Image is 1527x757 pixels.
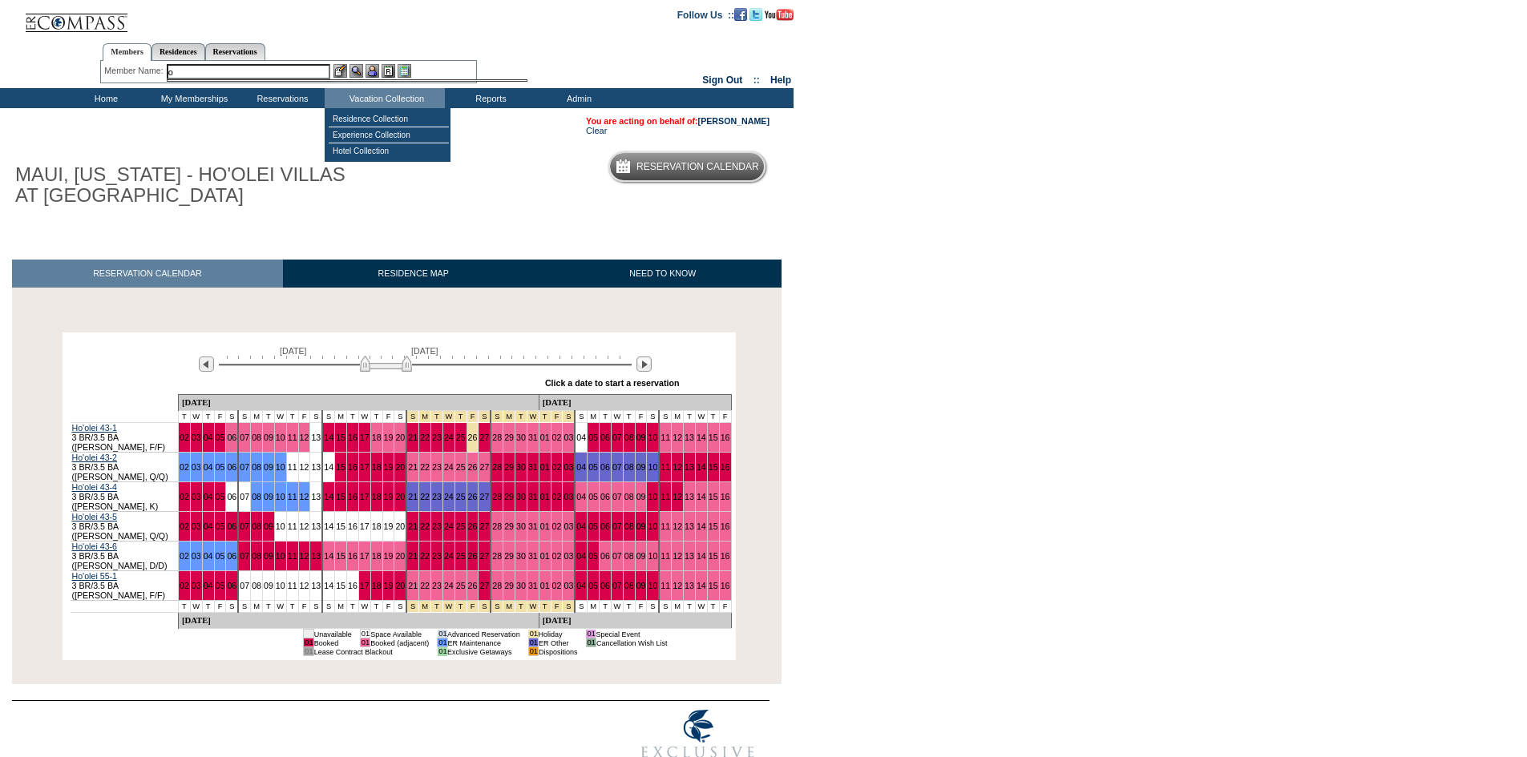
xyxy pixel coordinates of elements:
[709,551,718,561] a: 15
[456,492,466,501] a: 25
[420,551,430,561] a: 22
[252,462,261,472] a: 08
[240,492,249,501] a: 07
[240,551,249,561] a: 07
[240,462,249,472] a: 07
[444,462,454,472] a: 24
[612,551,622,561] a: 07
[612,521,622,531] a: 07
[252,433,261,442] a: 08
[702,74,742,86] a: Sign Out
[673,433,682,442] a: 12
[600,551,610,561] a: 06
[240,581,249,590] a: 07
[648,551,657,561] a: 10
[311,521,321,531] a: 13
[192,551,201,561] a: 03
[770,74,791,86] a: Help
[336,521,345,531] a: 15
[360,433,370,442] a: 17
[624,521,634,531] a: 08
[384,521,394,531] a: 19
[528,581,538,590] a: 31
[504,492,514,501] a: 29
[264,581,273,590] a: 09
[336,433,345,442] a: 15
[600,521,610,531] a: 06
[382,64,395,78] img: Reservations
[264,521,273,531] a: 09
[276,433,285,442] a: 10
[516,521,526,531] a: 30
[576,462,586,472] a: 04
[395,581,405,590] a: 20
[516,492,526,501] a: 30
[395,492,405,501] a: 20
[372,433,382,442] a: 18
[360,581,370,590] a: 17
[552,521,562,531] a: 02
[384,433,394,442] a: 19
[384,581,394,590] a: 19
[504,581,514,590] a: 29
[456,551,466,561] a: 25
[468,581,478,590] a: 26
[300,521,309,531] a: 12
[648,433,657,442] a: 10
[192,492,201,501] a: 03
[685,462,694,472] a: 13
[648,462,657,472] a: 10
[697,551,706,561] a: 14
[366,64,379,78] img: Impersonate
[533,88,621,108] td: Admin
[311,492,321,501] a: 13
[516,462,526,472] a: 30
[444,551,454,561] a: 24
[576,521,586,531] a: 04
[72,542,118,551] a: Ho'olei 43-6
[324,433,333,442] a: 14
[468,462,478,472] a: 26
[227,551,236,561] a: 06
[765,9,794,21] img: Subscribe to our YouTube Channel
[504,521,514,531] a: 29
[749,9,762,18] a: Follow us on Twitter
[420,492,430,501] a: 22
[540,462,550,472] a: 01
[276,462,285,472] a: 10
[372,462,382,472] a: 18
[636,162,759,172] h5: Reservation Calendar
[479,433,489,442] a: 27
[216,462,225,472] a: 05
[384,492,394,501] a: 19
[276,551,285,561] a: 10
[600,462,610,472] a: 06
[276,581,285,590] a: 10
[721,462,730,472] a: 16
[395,551,405,561] a: 20
[492,462,502,472] a: 28
[205,43,265,60] a: Reservations
[252,492,261,501] a: 08
[588,433,598,442] a: 05
[204,581,213,590] a: 04
[216,521,225,531] a: 05
[709,462,718,472] a: 15
[216,492,225,501] a: 05
[432,551,442,561] a: 23
[468,433,478,442] a: 26
[192,581,201,590] a: 03
[372,581,382,590] a: 18
[227,581,236,590] a: 06
[721,492,730,501] a: 16
[612,433,622,442] a: 07
[288,521,297,531] a: 11
[564,581,573,590] a: 03
[636,356,652,372] img: Next
[588,521,598,531] a: 05
[540,433,550,442] a: 01
[72,512,118,521] a: Ho'olei 43-5
[420,433,430,442] a: 22
[216,433,225,442] a: 05
[300,551,309,561] a: 12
